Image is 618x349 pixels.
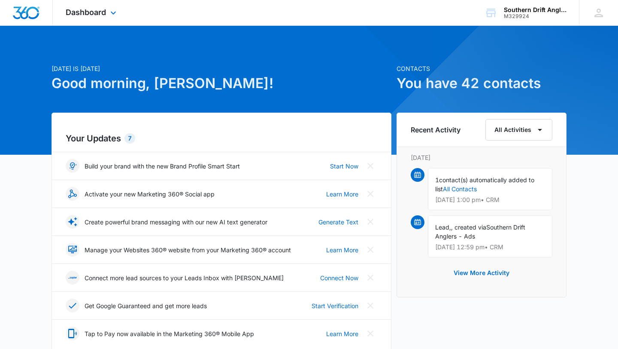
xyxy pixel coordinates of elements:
[435,176,534,193] span: contact(s) automatically added to list
[330,162,358,171] a: Start Now
[320,273,358,282] a: Connect Now
[411,153,552,162] p: [DATE]
[397,64,566,73] p: Contacts
[435,197,545,203] p: [DATE] 1:00 pm • CRM
[312,301,358,310] a: Start Verification
[66,8,106,17] span: Dashboard
[485,119,552,141] button: All Activities
[364,243,377,257] button: Close
[85,273,284,282] p: Connect more lead sources to your Leads Inbox with [PERSON_NAME]
[435,244,545,250] p: [DATE] 12:59 pm • CRM
[364,159,377,173] button: Close
[51,73,391,94] h1: Good morning, [PERSON_NAME]!
[445,263,518,283] button: View More Activity
[85,301,207,310] p: Get Google Guaranteed and get more leads
[85,217,267,227] p: Create powerful brand messaging with our new AI text generator
[411,125,460,135] h6: Recent Activity
[85,162,240,171] p: Build your brand with the new Brand Profile Smart Start
[326,190,358,199] a: Learn More
[85,190,215,199] p: Activate your new Marketing 360® Social app
[451,223,486,231] span: , created via
[397,73,566,94] h1: You have 42 contacts
[364,327,377,340] button: Close
[364,215,377,229] button: Close
[435,223,451,231] span: Lead,
[66,132,377,145] h2: Your Updates
[326,245,358,254] a: Learn More
[435,176,439,184] span: 1
[443,185,477,193] a: All Contacts
[85,245,291,254] p: Manage your Websites 360® website from your Marketing 360® account
[504,6,566,13] div: account name
[364,271,377,285] button: Close
[124,133,135,144] div: 7
[504,13,566,19] div: account id
[85,329,254,338] p: Tap to Pay now available in the Marketing 360® Mobile App
[51,64,391,73] p: [DATE] is [DATE]
[326,329,358,338] a: Learn More
[364,187,377,201] button: Close
[318,217,358,227] a: Generate Text
[364,299,377,312] button: Close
